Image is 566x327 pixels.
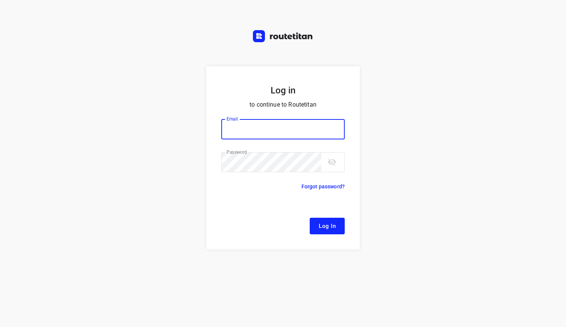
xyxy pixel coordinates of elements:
[221,99,345,110] p: to continue to Routetitan
[324,154,339,170] button: toggle password visibility
[221,84,345,96] h5: Log in
[253,30,313,42] img: Routetitan
[319,221,336,231] span: Log In
[301,182,345,191] p: Forgot password?
[310,218,345,234] button: Log In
